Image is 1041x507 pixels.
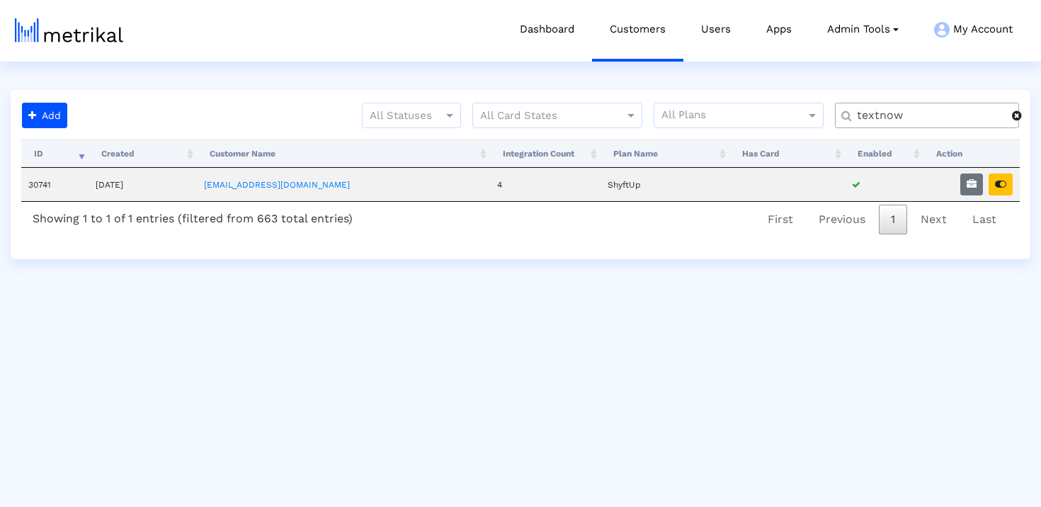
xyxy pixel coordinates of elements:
[729,139,845,168] th: Has Card: activate to sort column ascending
[934,22,950,38] img: my-account-menu-icon.png
[21,168,89,201] td: 30741
[909,205,959,234] a: Next
[601,168,729,201] td: ShyftUp
[89,139,196,168] th: Created: activate to sort column ascending
[21,202,364,231] div: Showing 1 to 1 of 1 entries (filtered from 663 total entries)
[847,108,1012,123] input: Customer Name
[756,205,805,234] a: First
[490,139,601,168] th: Integration Count: activate to sort column ascending
[197,139,491,168] th: Customer Name: activate to sort column ascending
[89,168,196,201] td: [DATE]
[490,168,601,201] td: 4
[15,18,123,42] img: metrical-logo-light.png
[661,107,808,125] input: All Plans
[845,139,923,168] th: Enabled: activate to sort column ascending
[879,205,907,234] a: 1
[960,205,1008,234] a: Last
[21,139,89,168] th: ID: activate to sort column ascending
[601,139,729,168] th: Plan Name: activate to sort column ascending
[923,139,1020,168] th: Action
[480,107,609,125] input: All Card States
[22,103,67,128] button: Add
[204,180,350,190] a: [EMAIL_ADDRESS][DOMAIN_NAME]
[807,205,877,234] a: Previous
